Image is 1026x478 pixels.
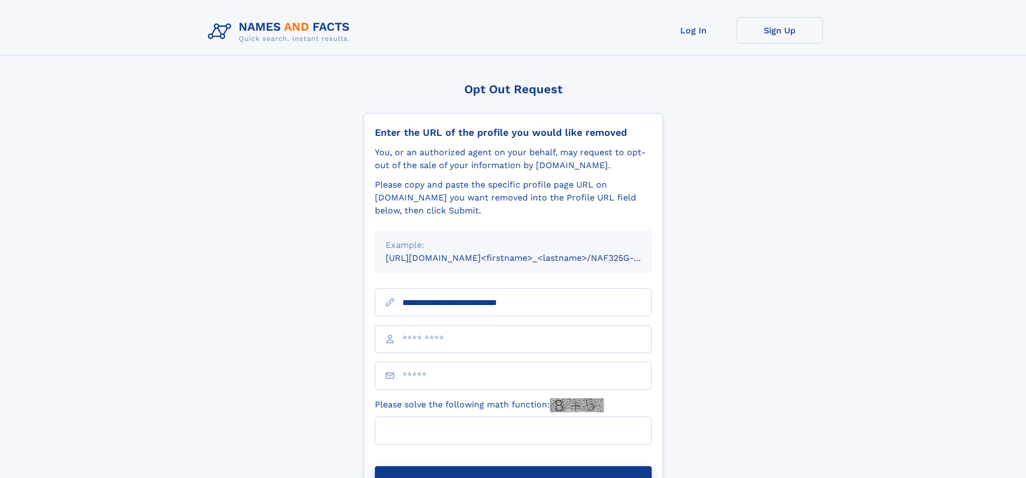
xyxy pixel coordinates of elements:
img: Logo Names and Facts [204,17,359,46]
div: Enter the URL of the profile you would like removed [375,127,652,138]
div: You, or an authorized agent on your behalf, may request to opt-out of the sale of your informatio... [375,146,652,172]
a: Sign Up [737,17,823,44]
label: Please solve the following math function: [375,398,604,412]
a: Log In [651,17,737,44]
small: [URL][DOMAIN_NAME]<firstname>_<lastname>/NAF325G-xxxxxxxx [386,253,672,263]
div: Example: [386,239,641,252]
div: Please copy and paste the specific profile page URL on [DOMAIN_NAME] you want removed into the Pr... [375,178,652,217]
div: Opt Out Request [364,82,663,96]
